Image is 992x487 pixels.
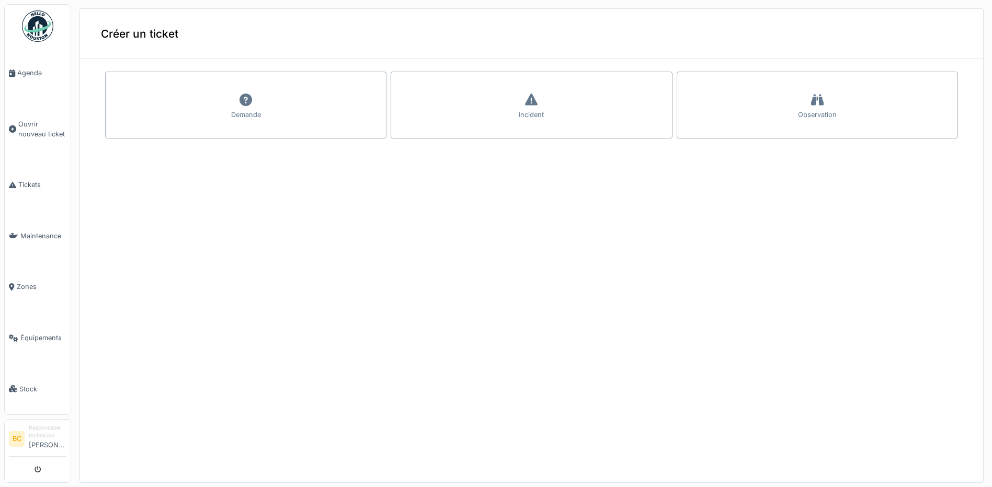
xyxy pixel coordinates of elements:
img: Badge_color-CXgf-gQk.svg [22,10,53,42]
a: BC Responsable technicien[PERSON_NAME] [9,424,66,457]
a: Agenda [5,48,71,99]
span: Zones [17,282,66,292]
a: Tickets [5,159,71,211]
li: BC [9,431,25,447]
div: Demande [231,110,261,120]
span: Tickets [18,180,66,190]
a: Stock [5,363,71,414]
li: [PERSON_NAME] [29,424,66,454]
span: Équipements [20,333,66,343]
div: Observation [798,110,837,120]
span: Agenda [17,68,66,78]
div: Créer un ticket [80,9,983,59]
a: Maintenance [5,211,71,262]
span: Ouvrir nouveau ticket [18,119,66,139]
span: Maintenance [20,231,66,241]
a: Ouvrir nouveau ticket [5,99,71,160]
a: Équipements [5,312,71,364]
div: Responsable technicien [29,424,66,440]
span: Stock [19,384,66,394]
a: Zones [5,261,71,312]
div: Incident [519,110,544,120]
